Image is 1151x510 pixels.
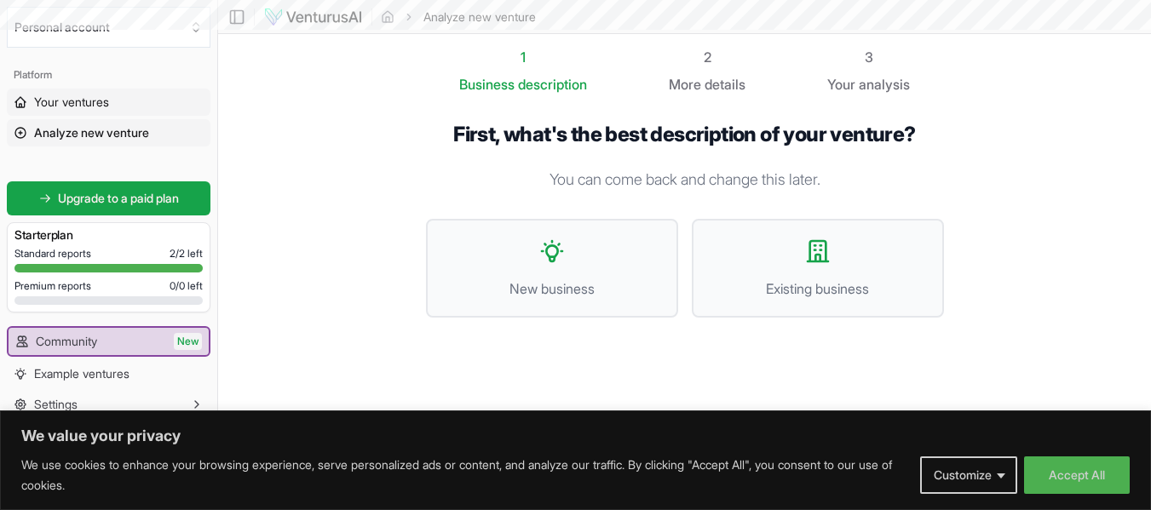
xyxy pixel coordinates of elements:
[34,124,149,141] span: Analyze new venture
[14,247,91,261] span: Standard reports
[34,365,129,382] span: Example ventures
[426,122,944,147] h1: First, what's the best description of your venture?
[14,279,91,293] span: Premium reports
[827,47,910,67] div: 3
[426,168,944,192] p: You can come back and change this later.
[9,328,209,355] a: CommunityNew
[170,279,203,293] span: 0 / 0 left
[669,74,701,95] span: More
[58,190,179,207] span: Upgrade to a paid plan
[34,396,78,413] span: Settings
[34,94,109,111] span: Your ventures
[669,47,745,67] div: 2
[174,333,202,350] span: New
[827,74,855,95] span: Your
[705,76,745,93] span: details
[7,360,210,387] a: Example ventures
[445,278,659,299] span: New business
[7,61,210,89] div: Platform
[859,76,910,93] span: analysis
[36,333,97,350] span: Community
[14,226,203,244] h3: Starter plan
[170,247,203,261] span: 2 / 2 left
[1024,456,1130,494] button: Accept All
[7,89,210,116] a: Your ventures
[21,455,907,496] p: We use cookies to enhance your browsing experience, serve personalized ads or content, and analyz...
[692,219,944,318] button: Existing business
[711,278,925,299] span: Existing business
[7,119,210,146] a: Analyze new venture
[7,391,210,418] button: Settings
[426,219,678,318] button: New business
[920,456,1017,494] button: Customize
[518,76,587,93] span: description
[459,74,515,95] span: Business
[7,181,210,215] a: Upgrade to a paid plan
[21,426,1130,446] p: We value your privacy
[459,47,587,67] div: 1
